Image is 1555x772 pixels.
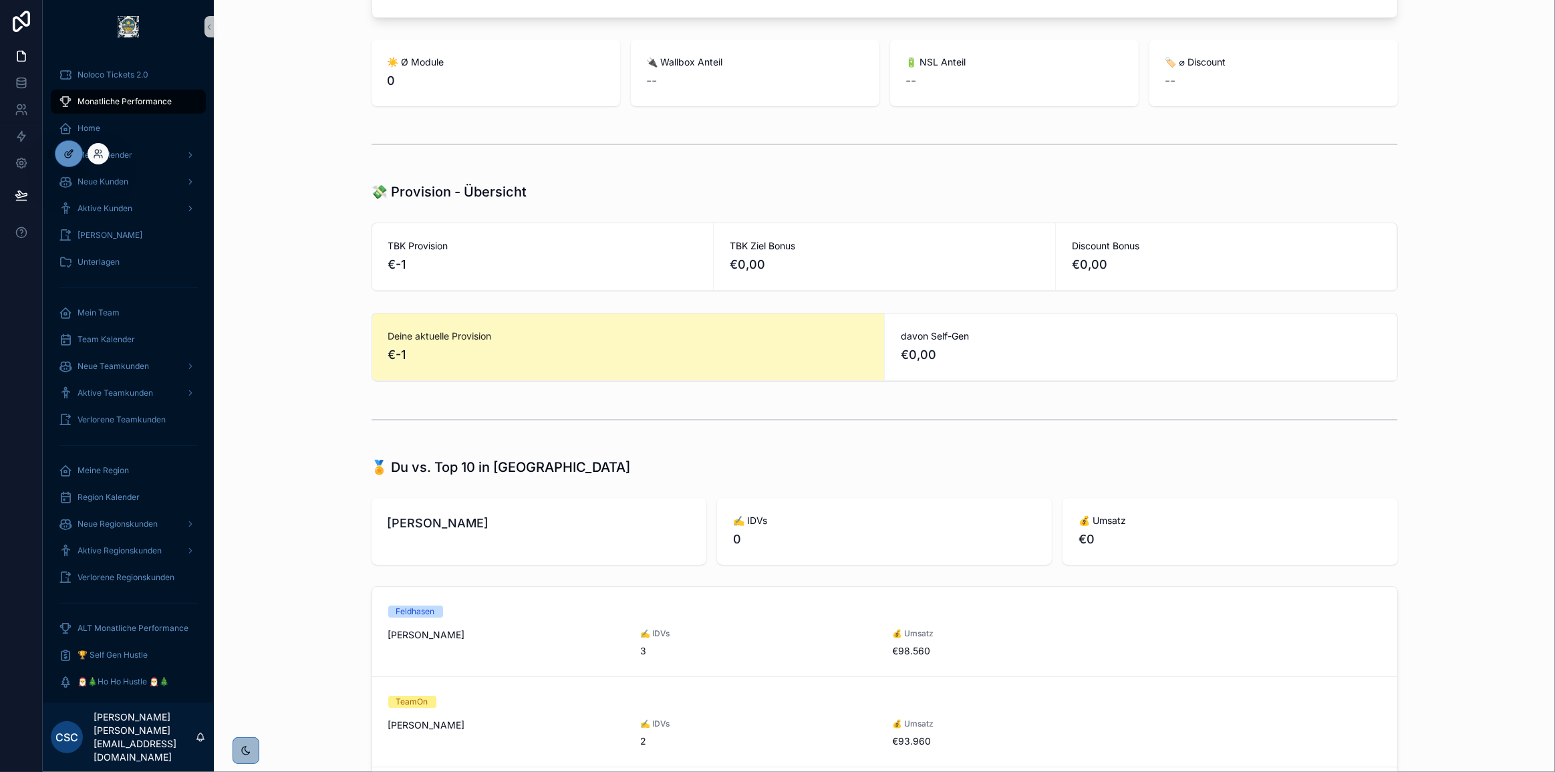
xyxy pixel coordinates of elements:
[78,334,135,345] span: Team Kalender
[51,381,206,405] a: Aktive Teamkunden
[51,170,206,194] a: Neue Kunden
[51,565,206,590] a: Verlorene Regionskunden
[78,307,120,318] span: Mein Team
[1072,239,1381,253] span: Discount Bonus
[51,143,206,167] a: Mein Kalender
[893,644,1129,658] span: €98.560
[78,545,162,556] span: Aktive Regionskunden
[51,512,206,536] a: Neue Regionskunden
[43,53,214,702] div: scrollable content
[1072,255,1381,274] span: €0,00
[55,729,78,745] span: CSc
[78,230,142,241] span: [PERSON_NAME]
[78,123,100,134] span: Home
[647,72,658,90] span: --
[388,55,604,69] span: ☀️ Ø Module
[1165,55,1382,69] span: 🏷 ⌀ Discount
[640,628,877,639] span: ✍️ IDVs
[388,719,625,732] span: [PERSON_NAME]
[396,696,428,708] div: TeamOn
[78,519,158,529] span: Neue Regionskunden
[78,96,172,107] span: Monatliche Performance
[647,55,863,69] span: 🔌 Wallbox Anteil
[51,301,206,325] a: Mein Team
[730,255,1039,274] span: €0,00
[78,176,128,187] span: Neue Kunden
[901,346,1381,364] span: €0,00
[733,530,1036,549] span: 0
[51,63,206,87] a: Noloco Tickets 2.0
[372,182,527,201] h1: 💸 Provision - Übersicht
[396,606,435,618] div: Feldhasen
[51,408,206,432] a: Verlorene Teamkunden
[1079,530,1381,549] span: €0
[640,644,877,658] span: 3
[733,514,1036,527] span: ✍️ IDVs
[78,361,149,372] span: Neue Teamkunden
[901,330,1381,343] span: davon Self-Gen
[388,255,698,274] span: €-1
[78,388,153,398] span: Aktive Teamkunden
[78,623,188,634] span: ALT Monatliche Performance
[388,514,690,533] span: [PERSON_NAME]
[51,616,206,640] a: ALT Monatliche Performance
[118,16,139,37] img: App logo
[51,539,206,563] a: Aktive Regionskunden
[78,572,174,583] span: Verlorene Regionskunden
[906,55,1123,69] span: 🔋 NSL Anteil
[78,70,148,80] span: Noloco Tickets 2.0
[78,257,120,267] span: Unterlagen
[1165,72,1176,90] span: --
[94,711,195,764] p: [PERSON_NAME] [PERSON_NAME][EMAIL_ADDRESS][DOMAIN_NAME]
[51,328,206,352] a: Team Kalender
[78,414,166,425] span: Verlorene Teamkunden
[51,197,206,221] a: Aktive Kunden
[388,239,698,253] span: TBK Provision
[1079,514,1381,527] span: 💰 Umsatz
[51,116,206,140] a: Home
[51,250,206,274] a: Unterlagen
[906,72,917,90] span: --
[388,628,625,642] span: [PERSON_NAME]
[640,719,877,729] span: ✍️ IDVs
[893,735,1129,748] span: €93.960
[388,346,869,364] span: €-1
[372,458,631,477] h1: 🏅 Du vs. Top 10 in [GEOGRAPHIC_DATA]
[51,643,206,667] a: 🏆 Self Gen Hustle
[51,459,206,483] a: Meine Region
[78,492,140,503] span: Region Kalender
[51,90,206,114] a: Monatliche Performance
[51,354,206,378] a: Neue Teamkunden
[51,223,206,247] a: [PERSON_NAME]
[78,650,148,660] span: 🏆 Self Gen Hustle
[388,72,604,90] span: 0
[640,735,877,748] span: 2
[51,485,206,509] a: Region Kalender
[78,203,132,214] span: Aktive Kunden
[78,465,129,476] span: Meine Region
[730,239,1039,253] span: TBK Ziel Bonus
[893,628,1129,639] span: 💰 Umsatz
[51,670,206,694] a: 🎅🎄Ho Ho Hustle 🎅🎄
[388,330,869,343] span: Deine aktuelle Provision
[893,719,1129,729] span: 💰 Umsatz
[78,676,169,687] span: 🎅🎄Ho Ho Hustle 🎅🎄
